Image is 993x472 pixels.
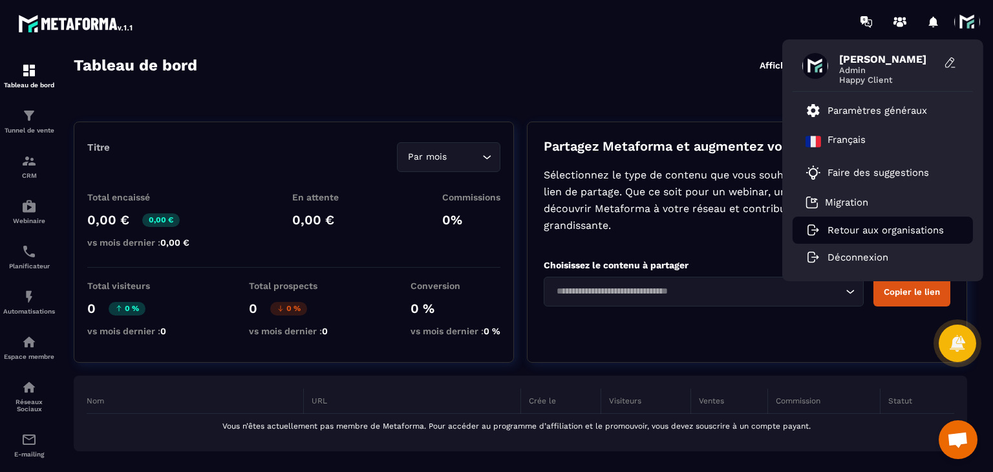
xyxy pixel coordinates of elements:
span: 0,00 € [160,237,189,248]
p: 0 % [270,302,307,316]
p: vs mois dernier : [87,326,166,336]
th: Statut [881,389,954,414]
button: Copier le lien [873,277,950,306]
p: Webinaire [3,217,55,224]
th: URL [304,389,521,414]
p: Français [827,134,866,149]
img: formation [21,153,37,169]
th: Commission [767,389,880,414]
a: emailemailE-mailing [3,422,55,467]
p: Retour aux organisations [827,224,944,236]
a: Faire des suggestions [806,165,944,180]
a: formationformationTunnel de vente [3,98,55,144]
h3: Tableau de bord [74,56,197,74]
p: 0% [442,212,500,228]
p: 0 [87,301,96,316]
a: automationsautomationsEspace membre [3,325,55,370]
p: Total encaissé [87,192,189,202]
p: Commissions [442,192,500,202]
p: Total visiteurs [87,281,166,291]
div: Search for option [544,277,864,306]
p: Réseaux Sociaux [3,398,55,413]
img: automations [21,334,37,350]
input: Search for option [450,150,479,164]
p: Migration [825,197,868,208]
p: Automatisations [3,308,55,315]
span: Happy Client [839,75,936,85]
a: social-networksocial-networkRéseaux Sociaux [3,370,55,422]
th: Nom [87,389,304,414]
p: Conversion [411,281,500,291]
p: 0,00 € [142,213,180,227]
img: logo [18,12,134,35]
p: Planificateur [3,263,55,270]
p: Choisissez le contenu à partager [544,260,950,270]
th: Ventes [691,389,768,414]
a: Retour aux organisations [806,224,944,236]
img: automations [21,198,37,214]
a: automationsautomationsAutomatisations [3,279,55,325]
p: Tableau de bord [3,81,55,89]
p: vs mois dernier : [87,237,189,248]
p: CRM [3,172,55,179]
th: Visiteurs [601,389,690,414]
p: 0 % [109,302,145,316]
p: vs mois dernier : [249,326,328,336]
p: 0 [249,301,257,316]
span: 0 % [484,326,500,336]
img: formation [21,63,37,78]
p: Total prospects [249,281,328,291]
p: 0 % [411,301,500,316]
img: formation [21,108,37,123]
p: Afficher le tableau : [760,60,847,70]
span: Admin [839,65,936,75]
span: [PERSON_NAME] [839,53,936,65]
p: Tunnel de vente [3,127,55,134]
a: Migration [806,196,868,209]
p: Partagez Metaforma et augmentez vos revenues simplement ? [544,138,950,154]
a: formationformationCRM [3,144,55,189]
img: social-network [21,380,37,395]
img: scheduler [21,244,37,259]
p: 0,00 € [292,212,339,228]
p: En attente [292,192,339,202]
p: Titre [87,142,110,153]
p: Paramètres généraux [827,105,927,116]
p: Sélectionnez le type de contenu que vous souhaitez promouvoir et copiez le lien de partage. Que c... [544,167,950,234]
a: Paramètres généraux [806,103,927,118]
p: E-mailing [3,451,55,458]
p: Espace membre [3,353,55,360]
a: automationsautomationsWebinaire [3,189,55,234]
p: Déconnexion [827,252,888,263]
div: Search for option [397,142,500,172]
input: Search for option [552,284,842,299]
img: email [21,432,37,447]
span: 0 [160,326,166,336]
p: 0,00 € [87,212,129,228]
a: schedulerschedulerPlanificateur [3,234,55,279]
p: Faire des suggestions [827,167,929,178]
a: Ouvrir le chat [939,420,977,459]
p: vs mois dernier : [411,326,500,336]
th: Crée le [520,389,601,414]
a: formationformationTableau de bord [3,53,55,98]
span: Par mois [405,150,450,164]
span: 0 [322,326,328,336]
p: Vous n’êtes actuellement pas membre de Metaforma. Pour accéder au programme d’affiliation et le p... [87,422,946,431]
img: automations [21,289,37,305]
